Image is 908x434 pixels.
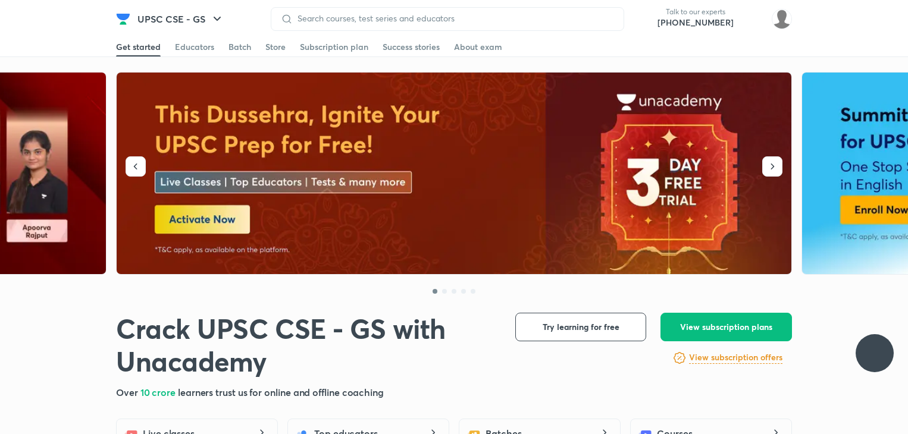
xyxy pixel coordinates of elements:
button: UPSC CSE - GS [130,7,231,31]
div: Store [265,41,286,53]
span: Over [116,386,140,398]
a: View subscription offers [689,351,782,365]
a: Subscription plan [300,37,368,56]
img: avatar [743,10,762,29]
a: Educators [175,37,214,56]
span: learners trust us for online and offline coaching [178,386,384,398]
img: Company Logo [116,12,130,26]
h6: View subscription offers [689,351,782,364]
div: Educators [175,41,214,53]
span: Try learning for free [543,321,619,333]
input: Search courses, test series and educators [293,14,614,23]
div: About exam [454,41,502,53]
a: About exam [454,37,502,56]
div: Batch [228,41,251,53]
h1: Crack UPSC CSE - GS with Unacademy [116,313,496,378]
div: Get started [116,41,161,53]
div: Subscription plan [300,41,368,53]
button: Try learning for free [515,313,646,341]
a: Get started [116,37,161,56]
img: call-us [634,7,657,31]
a: Batch [228,37,251,56]
a: [PHONE_NUMBER] [657,17,734,29]
div: Success stories [383,41,440,53]
button: View subscription plans [660,313,792,341]
p: Talk to our experts [657,7,734,17]
img: Dharvi Panchal [772,9,792,29]
span: View subscription plans [680,321,772,333]
a: Store [265,37,286,56]
span: 10 crore [140,386,178,398]
a: Success stories [383,37,440,56]
img: ttu [868,346,882,360]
